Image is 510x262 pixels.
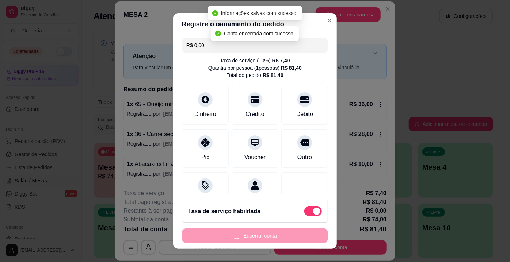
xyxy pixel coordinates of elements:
[244,153,266,162] div: Voucher
[224,31,295,36] span: Conta encerrada com sucesso!
[212,10,218,16] span: check-circle
[246,110,264,119] div: Crédito
[221,10,298,16] span: Informações salvas com sucesso!
[208,64,302,72] div: Quantia por pessoa ( 1 pessoas)
[324,15,335,26] button: Close
[194,110,216,119] div: Dinheiro
[220,57,290,64] div: Taxa de serviço ( 10 %)
[296,110,313,119] div: Débito
[173,13,337,35] header: Registre o pagamento do pedido
[215,31,221,36] span: check-circle
[186,38,324,53] input: Ex.: hambúrguer de cordeiro
[297,153,312,162] div: Outro
[188,207,260,216] h2: Taxa de serviço habilitada
[263,72,283,79] div: R$ 81,40
[272,57,290,64] div: R$ 7,40
[281,64,302,72] div: R$ 81,40
[201,153,209,162] div: Pix
[227,72,283,79] div: Total do pedido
